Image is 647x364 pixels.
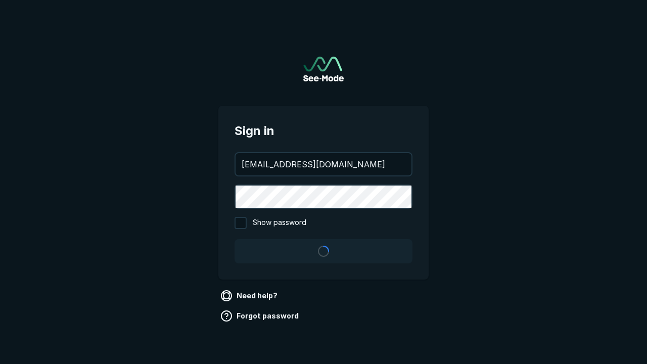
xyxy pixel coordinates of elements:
a: Need help? [218,288,282,304]
input: your@email.com [236,153,411,175]
span: Show password [253,217,306,229]
a: Forgot password [218,308,303,324]
span: Sign in [235,122,412,140]
img: See-Mode Logo [303,57,344,81]
a: Go to sign in [303,57,344,81]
